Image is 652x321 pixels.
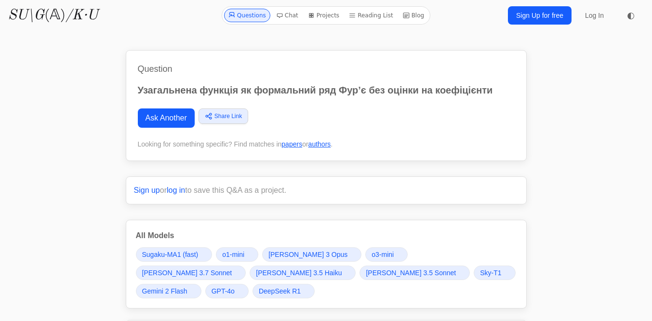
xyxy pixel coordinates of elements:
a: authors [308,140,331,148]
a: papers [281,140,302,148]
h3: All Models [136,230,517,241]
span: Sugaku-MA1 (fast) [142,250,199,259]
a: Log In [579,7,610,24]
button: ◐ [621,6,640,25]
span: GPT-4o [212,286,235,296]
a: o1-mini [216,247,258,262]
span: [PERSON_NAME] 3 Opus [268,250,347,259]
span: o1-mini [222,250,244,259]
a: Projects [304,9,343,22]
a: Sign Up for free [508,6,572,25]
div: Looking for something specific? Find matches in or . [138,139,515,149]
span: [PERSON_NAME] 3.5 Sonnet [366,268,456,278]
a: Sugaku-MA1 (fast) [136,247,213,262]
a: Ask Another [138,108,195,128]
span: o3-mini [372,250,394,259]
a: SU\G(𝔸)/K·U [8,7,98,24]
a: Gemini 2 Flash [136,284,201,298]
a: [PERSON_NAME] 3 Opus [262,247,361,262]
a: [PERSON_NAME] 3.7 Sonnet [136,266,246,280]
span: ◐ [627,11,635,20]
span: Sky-T1 [480,268,501,278]
a: GPT-4o [205,284,249,298]
a: Blog [399,9,428,22]
i: SU\G [8,8,44,23]
span: Gemini 2 Flash [142,286,187,296]
span: [PERSON_NAME] 3.5 Haiku [256,268,342,278]
a: Sky-T1 [474,266,515,280]
p: Узагальнена функція як формальний ряд Фур’є без оцінки на коефіцієнти [138,83,515,97]
h1: Question [138,62,515,76]
span: [PERSON_NAME] 3.7 Sonnet [142,268,232,278]
a: DeepSeek R1 [253,284,315,298]
a: Reading List [345,9,397,22]
p: or to save this Q&A as a project. [134,185,519,196]
a: o3-mini [365,247,408,262]
a: [PERSON_NAME] 3.5 Haiku [250,266,356,280]
a: Sign up [134,186,160,194]
span: DeepSeek R1 [259,286,301,296]
a: [PERSON_NAME] 3.5 Sonnet [359,266,470,280]
a: Questions [224,9,270,22]
i: /K·U [66,8,98,23]
span: Share Link [214,112,242,120]
a: log in [167,186,185,194]
a: Chat [272,9,302,22]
